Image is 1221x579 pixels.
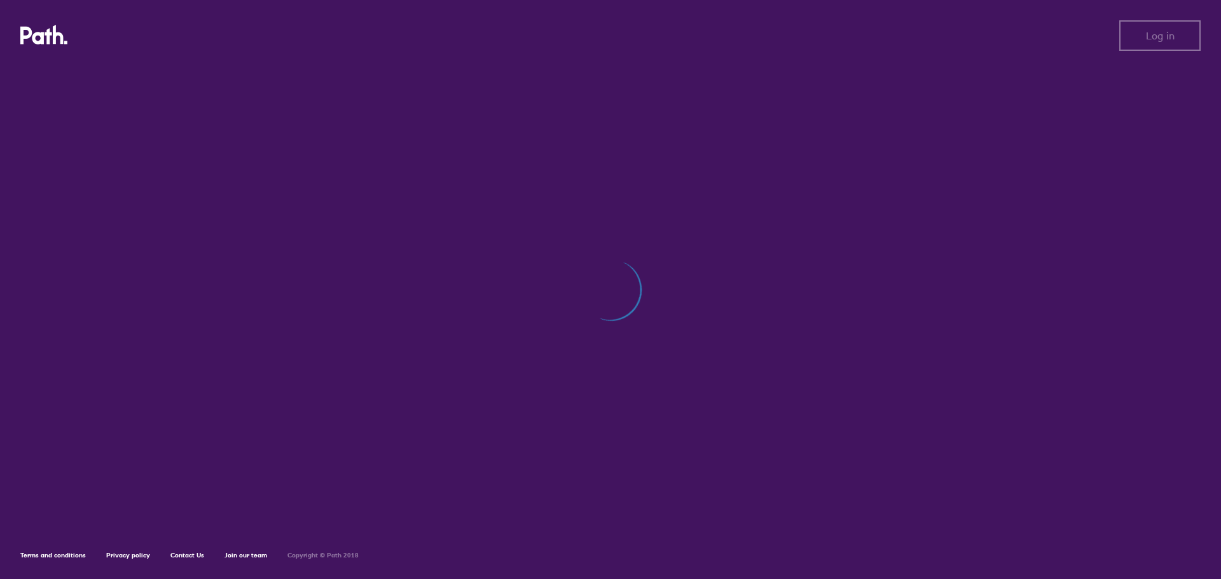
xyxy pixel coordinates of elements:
[1119,20,1201,51] button: Log in
[170,551,204,559] a: Contact Us
[106,551,150,559] a: Privacy policy
[224,551,267,559] a: Join our team
[287,552,359,559] h6: Copyright © Path 2018
[20,551,86,559] a: Terms and conditions
[1146,30,1175,41] span: Log in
